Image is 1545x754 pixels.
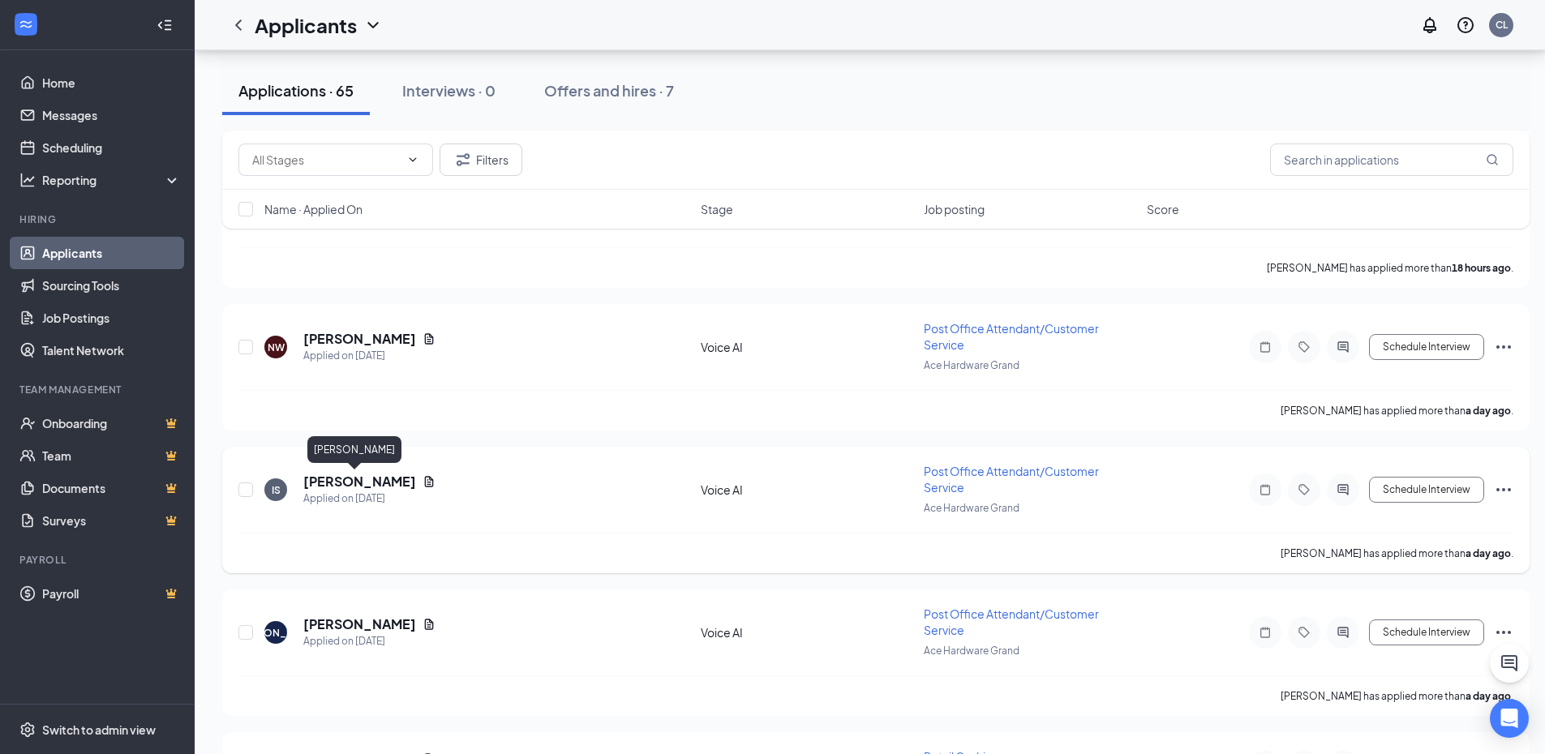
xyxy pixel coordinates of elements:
svg: WorkstreamLogo [18,16,34,32]
a: Job Postings [42,302,181,334]
a: SurveysCrown [42,504,181,537]
svg: Tag [1294,483,1314,496]
a: Scheduling [42,131,181,164]
svg: QuestionInfo [1456,15,1475,35]
div: Interviews · 0 [402,80,496,101]
svg: Analysis [19,172,36,188]
svg: ChevronLeft [229,15,248,35]
svg: ChatActive [1500,653,1519,673]
span: Post Office Attendant/Customer Service [924,464,1099,495]
div: NW [268,341,285,354]
svg: Tag [1294,626,1314,639]
h5: [PERSON_NAME] [303,473,416,491]
svg: Document [423,332,436,345]
svg: ActiveChat [1333,341,1353,353]
h5: [PERSON_NAME] [303,615,416,633]
a: Sourcing Tools [42,269,181,302]
svg: ActiveChat [1333,483,1353,496]
p: [PERSON_NAME] has applied more than . [1281,546,1513,560]
h1: Applicants [255,11,357,39]
svg: Note [1255,483,1275,496]
a: Home [42,66,181,99]
div: Voice AI [701,482,914,498]
span: Stage [701,201,733,217]
div: Offers and hires · 7 [544,80,674,101]
button: Schedule Interview [1369,477,1484,503]
div: Voice AI [701,624,914,640]
h5: [PERSON_NAME] [303,330,416,348]
div: Applied on [DATE] [303,633,436,649]
div: [PERSON_NAME] [234,626,318,640]
span: Job posting [924,201,985,217]
div: Open Intercom Messenger [1490,699,1529,738]
svg: Ellipses [1494,623,1513,642]
svg: ChevronDown [363,15,383,35]
input: Search in applications [1270,144,1513,176]
svg: Document [423,618,436,631]
span: Post Office Attendant/Customer Service [924,606,1099,637]
svg: Ellipses [1494,480,1513,499]
div: Reporting [42,172,182,188]
div: Switch to admin view [42,722,156,738]
svg: ChevronDown [406,153,419,166]
svg: Tag [1294,341,1314,353]
span: Ace Hardware Grand [924,359,1019,371]
svg: Document [423,475,436,488]
svg: Note [1255,341,1275,353]
svg: MagnifyingGlass [1486,153,1499,166]
div: Hiring [19,212,178,226]
div: IS [272,483,281,497]
a: Applicants [42,237,181,269]
b: a day ago [1466,690,1511,702]
span: Score [1147,201,1179,217]
div: CL [1496,18,1508,32]
div: Team Management [19,383,178,396]
button: Filter Filters [440,144,522,176]
a: OnboardingCrown [42,407,181,439]
span: Ace Hardware Grand [924,502,1019,514]
a: Messages [42,99,181,131]
svg: Settings [19,722,36,738]
button: ChatActive [1490,644,1529,683]
span: Name · Applied On [264,201,363,217]
svg: Notifications [1420,15,1440,35]
input: All Stages [252,151,400,169]
div: Voice AI [701,339,914,355]
svg: ActiveChat [1333,626,1353,639]
a: Talent Network [42,334,181,366]
p: [PERSON_NAME] has applied more than . [1267,261,1513,275]
b: 18 hours ago [1452,262,1511,274]
svg: Ellipses [1494,337,1513,357]
svg: Collapse [157,17,173,33]
a: TeamCrown [42,439,181,472]
svg: Filter [453,150,473,169]
button: Schedule Interview [1369,334,1484,360]
p: [PERSON_NAME] has applied more than . [1281,689,1513,703]
div: [PERSON_NAME] [307,436,401,463]
div: Payroll [19,553,178,567]
b: a day ago [1466,547,1511,559]
button: Schedule Interview [1369,619,1484,645]
span: Post Office Attendant/Customer Service [924,321,1099,352]
div: Applied on [DATE] [303,348,436,364]
div: Applications · 65 [238,80,354,101]
span: Ace Hardware Grand [924,645,1019,657]
a: PayrollCrown [42,577,181,610]
a: DocumentsCrown [42,472,181,504]
div: Applied on [DATE] [303,491,436,507]
b: a day ago [1466,405,1511,417]
svg: Note [1255,626,1275,639]
p: [PERSON_NAME] has applied more than . [1281,404,1513,418]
